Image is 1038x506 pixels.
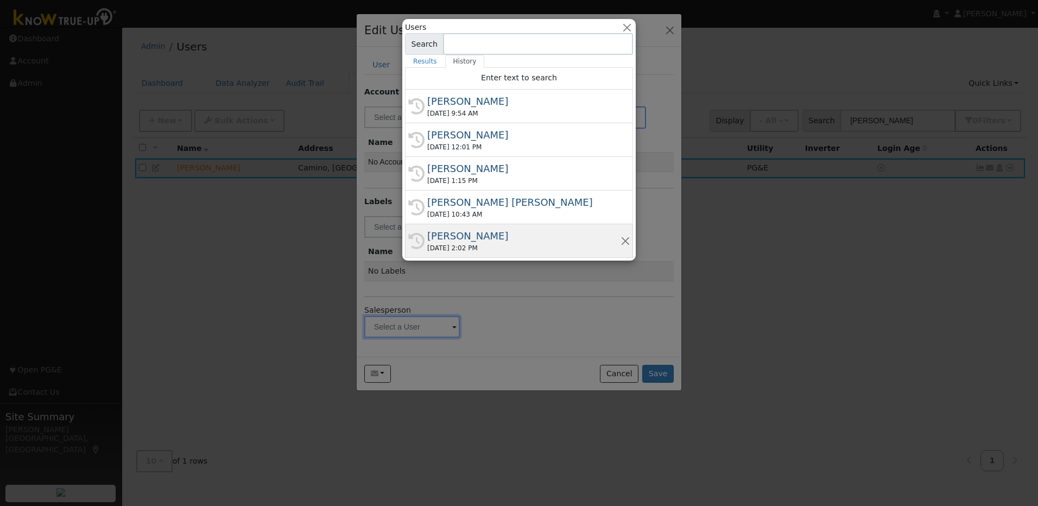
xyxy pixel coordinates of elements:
i: History [408,98,425,115]
div: [PERSON_NAME] [427,128,621,142]
div: [PERSON_NAME] [PERSON_NAME] [427,195,621,210]
div: [PERSON_NAME] [427,229,621,243]
span: Enter text to search [481,73,557,82]
div: [DATE] 1:15 PM [427,176,621,186]
div: [DATE] 12:01 PM [427,142,621,152]
a: History [445,55,485,68]
div: [DATE] 9:54 AM [427,109,621,118]
div: [DATE] 2:02 PM [427,243,621,253]
i: History [408,166,425,182]
a: Results [405,55,445,68]
i: History [408,233,425,249]
span: Search [405,33,444,55]
i: History [408,199,425,216]
i: History [408,132,425,148]
button: Remove this history [621,235,631,246]
div: [PERSON_NAME] [427,94,621,109]
div: [PERSON_NAME] [427,161,621,176]
div: [DATE] 10:43 AM [427,210,621,219]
